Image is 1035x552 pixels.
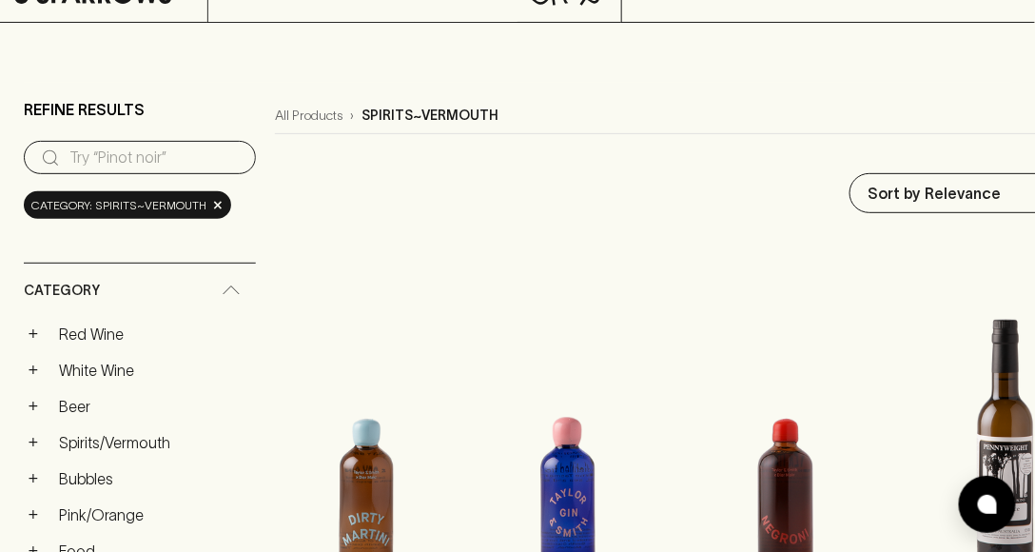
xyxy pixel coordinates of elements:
[24,279,100,303] span: Category
[212,195,224,215] span: ×
[31,196,206,215] span: Category: spirits~vermouth
[24,361,43,380] button: +
[24,433,43,452] button: +
[24,98,145,121] p: Refine Results
[275,106,342,126] a: All Products
[50,390,256,423] a: Beer
[350,106,354,126] p: ›
[24,264,256,318] div: Category
[361,106,498,126] p: spirits~vermouth
[24,325,43,344] button: +
[868,182,1002,205] p: Sort by Relevance
[50,354,256,386] a: White Wine
[24,397,43,416] button: +
[50,426,256,459] a: Spirits/Vermouth
[69,143,241,173] input: Try “Pinot noir”
[24,469,43,488] button: +
[978,495,997,514] img: bubble-icon
[50,463,256,495] a: Bubbles
[50,499,256,531] a: Pink/Orange
[24,505,43,524] button: +
[50,318,256,350] a: Red Wine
